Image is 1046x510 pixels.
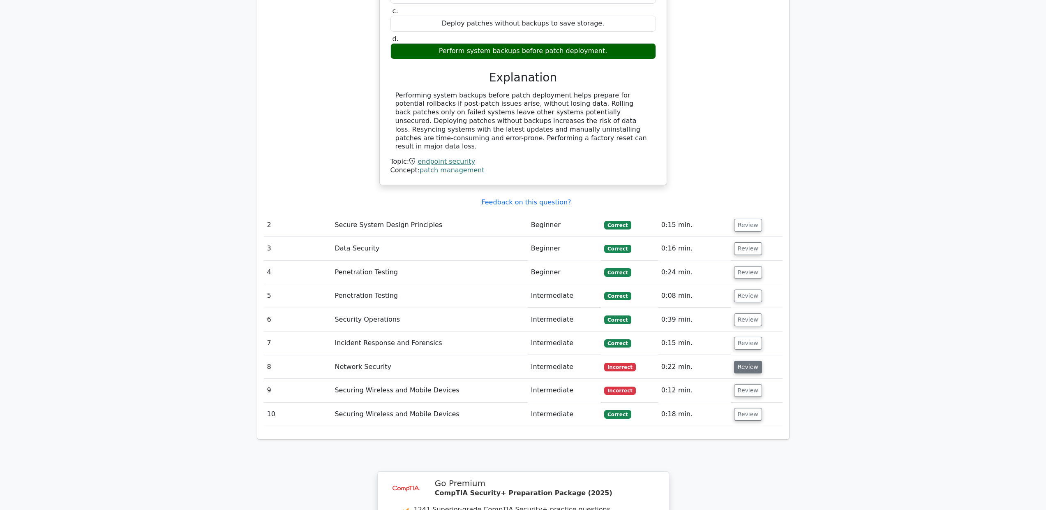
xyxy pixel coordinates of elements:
[418,158,475,165] a: endpoint security
[528,308,601,331] td: Intermediate
[658,331,731,355] td: 0:15 min.
[264,284,332,308] td: 5
[331,261,527,284] td: Penetration Testing
[390,43,656,59] div: Perform system backups before patch deployment.
[331,237,527,260] td: Data Security
[331,331,527,355] td: Incident Response and Forensics
[604,387,636,395] span: Incorrect
[331,355,527,379] td: Network Security
[481,198,571,206] a: Feedback on this question?
[658,237,731,260] td: 0:16 min.
[658,379,731,402] td: 0:12 min.
[264,261,332,284] td: 4
[331,284,527,308] td: Penetration Testing
[658,355,731,379] td: 0:22 min.
[734,219,762,232] button: Review
[264,331,332,355] td: 7
[264,355,332,379] td: 8
[390,158,656,166] div: Topic:
[528,237,601,260] td: Beginner
[734,313,762,326] button: Review
[604,221,631,229] span: Correct
[604,363,636,371] span: Incorrect
[395,91,651,151] div: Performing system backups before patch deployment helps prepare for potential rollbacks if post-p...
[420,166,484,174] a: patch management
[734,242,762,255] button: Review
[393,35,399,43] span: d.
[528,379,601,402] td: Intermediate
[528,213,601,237] td: Beginner
[604,268,631,276] span: Correct
[658,261,731,284] td: 0:24 min.
[528,261,601,284] td: Beginner
[264,237,332,260] td: 3
[528,284,601,308] td: Intermediate
[604,339,631,348] span: Correct
[734,384,762,397] button: Review
[264,308,332,331] td: 6
[604,292,631,300] span: Correct
[390,166,656,175] div: Concept:
[331,213,527,237] td: Secure System Design Principles
[528,355,601,379] td: Intermediate
[395,71,651,85] h3: Explanation
[264,403,332,426] td: 10
[734,408,762,421] button: Review
[393,7,398,15] span: c.
[604,315,631,324] span: Correct
[658,403,731,426] td: 0:18 min.
[658,213,731,237] td: 0:15 min.
[528,403,601,426] td: Intermediate
[390,16,656,32] div: Deploy patches without backups to save storage.
[734,266,762,279] button: Review
[658,284,731,308] td: 0:08 min.
[528,331,601,355] td: Intermediate
[331,308,527,331] td: Security Operations
[604,410,631,418] span: Correct
[734,290,762,302] button: Review
[331,379,527,402] td: Securing Wireless and Mobile Devices
[734,361,762,373] button: Review
[264,379,332,402] td: 9
[658,308,731,331] td: 0:39 min.
[331,403,527,426] td: Securing Wireless and Mobile Devices
[264,213,332,237] td: 2
[604,245,631,253] span: Correct
[734,337,762,350] button: Review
